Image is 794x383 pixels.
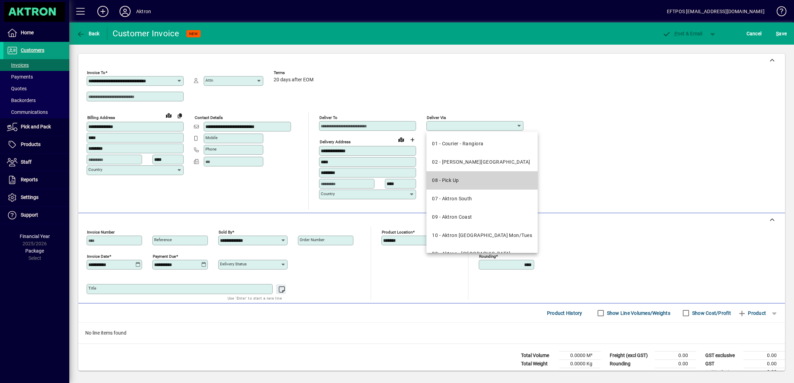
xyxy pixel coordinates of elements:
[606,310,670,317] label: Show Line Volumes/Weights
[21,177,38,182] span: Reports
[136,6,151,17] div: Aktron
[426,226,538,245] mat-option: 10 - Aktron North Island Mon/Tues
[745,27,764,40] button: Cancel
[426,245,538,263] mat-option: 20 - Aktron - Auckland
[77,31,100,36] span: Back
[21,124,51,129] span: Pick and Pack
[426,135,538,153] mat-option: 01 - Courier - Rangiora
[21,30,34,35] span: Home
[702,352,743,360] td: GST exclusive
[407,134,418,145] button: Choose address
[3,59,69,71] a: Invoices
[3,94,69,106] a: Backorders
[432,158,530,166] div: 02 - [PERSON_NAME][GEOGRAPHIC_DATA]
[747,28,762,39] span: Cancel
[78,322,785,344] div: No line items found
[774,27,788,40] button: Save
[702,368,743,377] td: GST inclusive
[659,27,706,40] button: Post & Email
[432,177,459,184] div: 08 - Pick Up
[606,352,655,360] td: Freight (excl GST)
[228,294,282,302] mat-hint: Use 'Enter' to start a new line
[69,27,107,40] app-page-header-button: Back
[154,237,172,242] mat-label: Reference
[7,98,36,103] span: Backorders
[702,360,743,368] td: GST
[518,352,559,360] td: Total Volume
[3,136,69,153] a: Products
[75,27,102,40] button: Back
[153,254,176,259] mat-label: Payment due
[114,5,136,18] button: Profile
[655,360,696,368] td: 0.00
[274,77,314,83] span: 20 days after EOM
[205,78,213,83] mat-label: Attn
[220,262,247,266] mat-label: Delivery status
[21,159,32,165] span: Staff
[3,118,69,136] a: Pick and Pack
[432,140,483,147] div: 01 - Courier - Rangiora
[655,352,696,360] td: 0.00
[20,234,50,239] span: Financial Year
[382,230,413,235] mat-label: Product location
[113,28,179,39] div: Customer Invoice
[426,208,538,226] mat-option: 09 - Aktron Coast
[432,250,511,257] div: 20 - Aktron - [GEOGRAPHIC_DATA]
[7,109,48,115] span: Communications
[426,171,538,190] mat-option: 08 - Pick Up
[547,308,582,319] span: Product History
[274,71,315,75] span: Terms
[87,254,109,259] mat-label: Invoice date
[219,230,232,235] mat-label: Sold by
[743,352,785,360] td: 0.00
[174,110,185,121] button: Copy to Delivery address
[734,307,769,319] button: Product
[3,154,69,171] a: Staff
[21,142,41,147] span: Products
[518,360,559,368] td: Total Weight
[559,360,601,368] td: 0.0000 Kg
[738,308,766,319] span: Product
[559,352,601,360] td: 0.0000 M³
[427,115,446,120] mat-label: Deliver via
[3,207,69,224] a: Support
[771,1,785,24] a: Knowledge Base
[3,83,69,94] a: Quotes
[606,360,655,368] td: Rounding
[87,70,105,75] mat-label: Invoice To
[3,24,69,42] a: Home
[7,62,29,68] span: Invoices
[205,147,217,152] mat-label: Phone
[426,190,538,208] mat-option: 07 - Aktron South
[7,86,27,91] span: Quotes
[300,237,325,242] mat-label: Order number
[7,74,33,80] span: Payments
[396,134,407,145] a: View on map
[776,28,787,39] span: ave
[21,212,38,218] span: Support
[479,254,496,259] mat-label: Rounding
[21,194,38,200] span: Settings
[426,153,538,171] mat-option: 02 - Courier - Hamilton
[163,110,174,121] a: View on map
[25,248,44,254] span: Package
[691,310,731,317] label: Show Cost/Profit
[88,167,102,172] mat-label: Country
[319,115,337,120] mat-label: Deliver To
[3,106,69,118] a: Communications
[3,71,69,83] a: Payments
[88,286,96,291] mat-label: Title
[743,368,785,377] td: 0.00
[432,232,532,239] div: 10 - Aktron [GEOGRAPHIC_DATA] Mon/Tues
[3,189,69,206] a: Settings
[87,230,115,235] mat-label: Invoice number
[674,31,678,36] span: P
[667,6,765,17] div: EFTPOS [EMAIL_ADDRESS][DOMAIN_NAME]
[432,213,472,221] div: 09 - Aktron Coast
[21,47,44,53] span: Customers
[205,135,218,140] mat-label: Mobile
[3,171,69,189] a: Reports
[321,191,335,196] mat-label: Country
[92,5,114,18] button: Add
[544,307,585,319] button: Product History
